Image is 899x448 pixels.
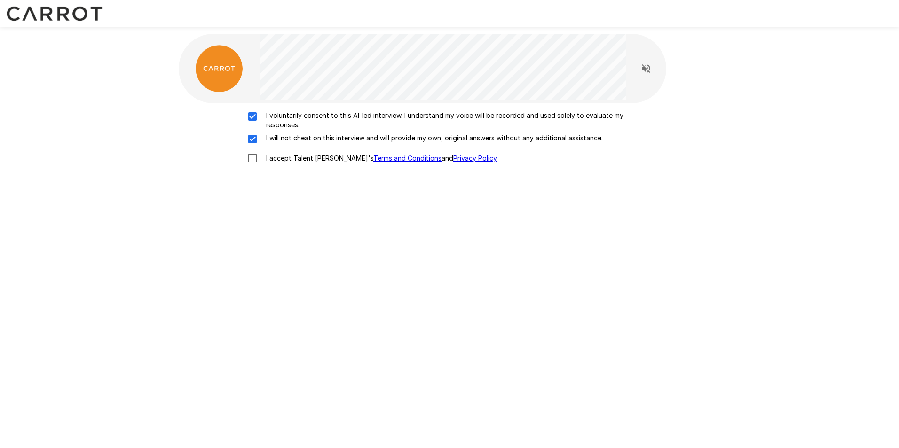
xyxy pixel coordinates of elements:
a: Privacy Policy [453,154,497,162]
a: Terms and Conditions [373,154,442,162]
img: carrot_logo.png [196,45,243,92]
p: I accept Talent [PERSON_NAME]'s and . [262,154,498,163]
p: I will not cheat on this interview and will provide my own, original answers without any addition... [262,133,603,143]
p: I voluntarily consent to this AI-led interview. I understand my voice will be recorded and used s... [262,111,656,130]
button: Read questions aloud [637,59,655,78]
